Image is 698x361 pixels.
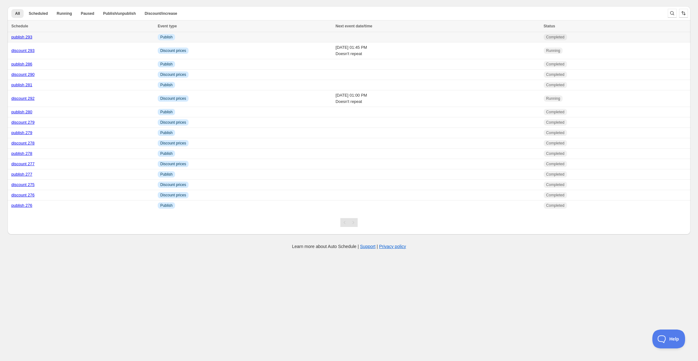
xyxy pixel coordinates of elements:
span: Discount prices [160,141,186,146]
span: Completed [546,62,565,67]
a: Privacy policy [379,244,406,249]
span: All [15,11,20,16]
span: Discount prices [160,120,186,125]
span: Completed [546,182,565,187]
a: discount 292 [11,96,35,101]
a: discount 293 [11,48,35,53]
p: Learn more about Auto Schedule | | [292,243,406,250]
span: Schedule [11,24,28,28]
span: Completed [546,193,565,198]
span: Publish [160,62,173,67]
span: Completed [546,203,565,208]
span: Discount/increase [145,11,177,16]
span: Completed [546,35,565,40]
a: discount 275 [11,182,35,187]
span: Publish [160,130,173,135]
a: discount 278 [11,141,35,145]
span: Publish [160,110,173,115]
span: Status [544,24,555,28]
a: publish 279 [11,130,32,135]
span: Completed [546,130,565,135]
span: Discount prices [160,161,186,166]
a: discount 276 [11,193,35,197]
span: Completed [546,120,565,125]
span: Next event date/time [336,24,372,28]
span: Publish [160,35,173,40]
span: Running [546,48,560,53]
span: Discount prices [160,96,186,101]
a: publish 276 [11,203,32,208]
a: discount 279 [11,120,35,125]
span: Publish [160,203,173,208]
span: Discount prices [160,182,186,187]
span: Completed [546,72,565,77]
nav: Pagination [340,218,358,227]
span: Completed [546,172,565,177]
button: Search and filter results [668,9,677,18]
span: Running [57,11,72,16]
a: discount 290 [11,72,35,77]
a: publish 293 [11,35,32,39]
a: discount 277 [11,161,35,166]
a: publish 278 [11,151,32,156]
span: Discount prices [160,72,186,77]
a: publish 281 [11,82,32,87]
span: Completed [546,161,565,166]
span: Discount prices [160,48,186,53]
span: Publish [160,82,173,87]
span: Completed [546,110,565,115]
td: [DATE] 01:00 PM Doesn't repeat [334,90,542,107]
button: Sort the results [679,9,688,18]
span: Paused [81,11,94,16]
a: publish 277 [11,172,32,177]
span: Running [546,96,560,101]
span: Event type [158,24,177,28]
span: Scheduled [29,11,48,16]
iframe: Toggle Customer Support [652,330,685,348]
span: Publish/unpublish [103,11,136,16]
a: publish 280 [11,110,32,114]
span: Completed [546,151,565,156]
a: publish 286 [11,62,32,66]
span: Completed [546,82,565,87]
span: Publish [160,172,173,177]
span: Completed [546,141,565,146]
a: Support [360,244,376,249]
td: [DATE] 01:45 PM Doesn't repeat [334,42,542,59]
span: Discount prices [160,193,186,198]
span: Publish [160,151,173,156]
